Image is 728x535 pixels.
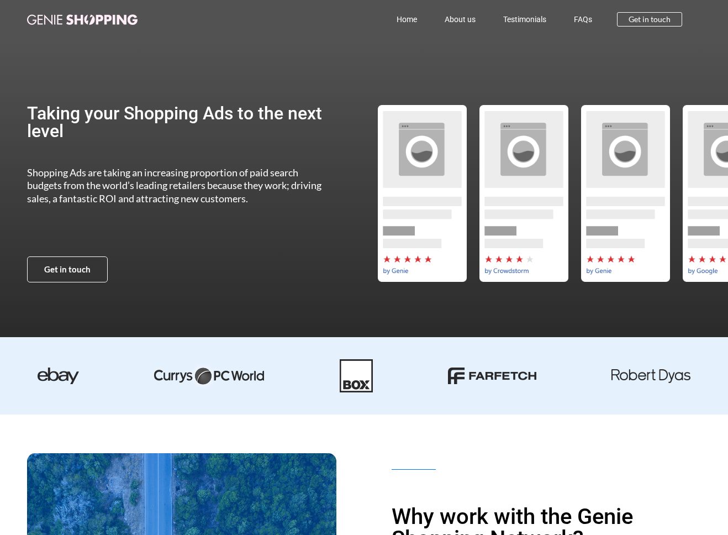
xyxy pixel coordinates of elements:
div: by-crowdstorm [473,105,574,282]
img: farfetch-01 [448,368,536,384]
span: Shopping Ads are taking an increasing proportion of paid search budgets from the world’s leading ... [27,166,321,204]
a: FAQs [560,7,606,32]
div: by-genie [371,105,473,282]
div: 1 / 5 [371,105,473,282]
h2: Taking your Shopping Ads to the next level [27,104,333,140]
a: Home [383,7,431,32]
a: Get in touch [617,12,682,27]
span: Get in touch [44,265,91,274]
a: About us [431,7,489,32]
a: Get in touch [27,256,108,282]
img: ebay-dark [38,368,79,384]
div: 2 / 5 [473,105,574,282]
span: Get in touch [629,15,671,23]
div: 3 / 5 [574,105,676,282]
nav: Menu [186,7,606,32]
img: genie-shopping-logo [27,14,138,25]
img: Box-01 [340,359,373,392]
div: by-genie [574,105,676,282]
a: Testimonials [489,7,560,32]
img: robert dyas [611,369,690,383]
